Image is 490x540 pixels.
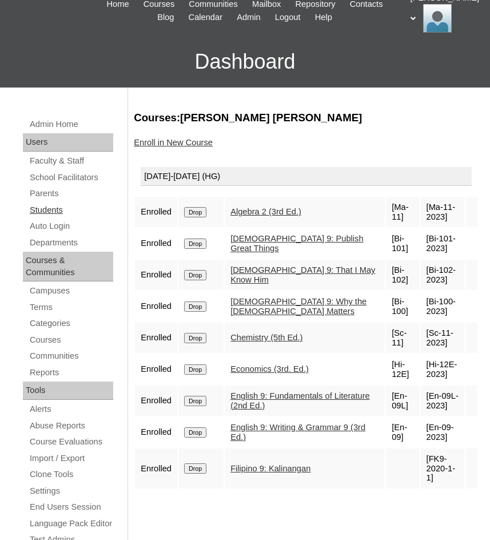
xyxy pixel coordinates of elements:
[135,197,177,227] td: Enrolled
[135,448,177,489] td: Enrolled
[6,36,484,88] h3: Dashboard
[29,117,113,132] a: Admin Home
[386,291,419,321] td: [Bi-100]
[237,11,261,24] span: Admin
[230,333,302,342] a: Chemistry (5th Ed.)
[134,138,213,147] a: Enroll in New Course
[309,11,338,24] a: Help
[184,364,206,375] input: Drop
[23,252,113,281] div: Courses & Communities
[386,386,419,416] td: [En-09L]
[29,484,113,498] a: Settings
[29,349,113,363] a: Communities
[135,417,177,447] td: Enrolled
[230,391,370,410] a: English 9: Fundamentals of Literature (2nd Ed.)
[29,316,113,331] a: Categories
[29,219,113,233] a: Auto Login
[230,464,310,473] a: Filipino 9: Kalinangan
[29,517,113,531] a: Language Pack Editor
[230,423,365,442] a: English 9: Writing & Grammar 9 (3rd Ed.)
[230,297,366,316] a: [DEMOGRAPHIC_DATA] 9: Why the [DEMOGRAPHIC_DATA] Matters
[421,354,465,384] td: [Hi-12E-2023]
[421,260,465,290] td: [Bi-102-2023]
[386,228,419,259] td: [Bi-101]
[230,207,301,216] a: Algebra 2 (3rd Ed.)
[269,11,306,24] a: Logout
[421,323,465,353] td: [Sc-11-2023]
[29,154,113,168] a: Faculty & Staff
[29,500,113,514] a: End Users Session
[134,110,479,125] h3: Courses:[PERSON_NAME] [PERSON_NAME]
[421,291,465,321] td: [Bi-100-2023]
[184,427,206,438] input: Drop
[29,300,113,315] a: Terms
[29,451,113,466] a: Import / Export
[184,207,206,217] input: Drop
[29,284,113,298] a: Campuses
[231,11,266,24] a: Admin
[386,417,419,447] td: [En-09]
[29,186,113,201] a: Parents
[29,236,113,250] a: Departments
[135,386,177,416] td: Enrolled
[184,239,206,249] input: Drop
[29,419,113,433] a: Abuse Reports
[184,463,206,474] input: Drop
[184,396,206,406] input: Drop
[421,228,465,259] td: [Bi-101-2023]
[29,402,113,416] a: Alerts
[135,228,177,259] td: Enrolled
[23,382,113,400] div: Tools
[423,4,452,33] img: Ariane Ebuen
[184,301,206,312] input: Drop
[23,133,113,152] div: Users
[152,11,180,24] a: Blog
[230,364,309,374] a: Economics (3rd. Ed.)
[386,197,419,227] td: [Ma-11]
[135,354,177,384] td: Enrolled
[183,11,228,24] a: Calendar
[157,11,174,24] span: Blog
[275,11,301,24] span: Logout
[386,260,419,290] td: [Bi-102]
[184,333,206,343] input: Drop
[230,265,375,284] a: [DEMOGRAPHIC_DATA] 9: That I May Know Him
[421,386,465,416] td: [En-09L-2023]
[386,323,419,353] td: [Sc-11]
[184,270,206,280] input: Drop
[421,197,465,227] td: [Ma-11-2023]
[135,323,177,353] td: Enrolled
[29,435,113,449] a: Course Evaluations
[29,366,113,380] a: Reports
[29,467,113,482] a: Clone Tools
[386,354,419,384] td: [Hi-12E]
[135,260,177,290] td: Enrolled
[230,234,363,253] a: [DEMOGRAPHIC_DATA] 9: Publish Great Things
[135,291,177,321] td: Enrolled
[315,11,332,24] span: Help
[29,333,113,347] a: Courses
[421,448,465,489] td: [FK9-2020-1-1]
[421,417,465,447] td: [En-09-2023]
[29,203,113,217] a: Students
[141,167,472,186] div: [DATE]-[DATE] (HG)
[29,170,113,185] a: School Facilitators
[189,11,222,24] span: Calendar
